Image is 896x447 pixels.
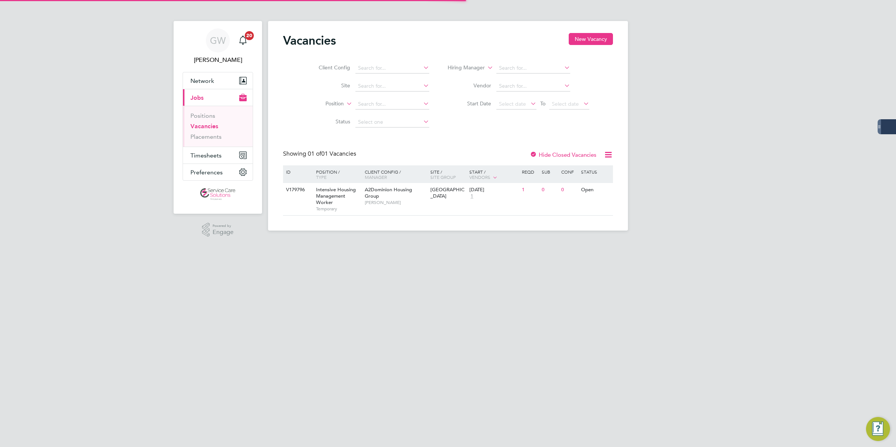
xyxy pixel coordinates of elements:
div: [DATE] [469,187,518,193]
span: [GEOGRAPHIC_DATA] [430,186,464,199]
span: 1 [469,193,474,199]
span: Vendors [469,174,490,180]
div: Status [579,165,612,178]
span: Preferences [190,169,223,176]
span: 20 [245,31,254,40]
div: Client Config / [363,165,429,183]
span: To [538,99,548,108]
button: Engage Resource Center [866,417,890,441]
label: Vendor [448,82,491,89]
div: Showing [283,150,358,158]
span: Jobs [190,94,204,101]
span: George Westhead [183,55,253,64]
div: Open [579,183,612,197]
button: Jobs [183,89,253,106]
button: Network [183,72,253,89]
label: Start Date [448,100,491,107]
span: Manager [365,174,387,180]
div: Site / [429,165,468,183]
a: 20 [235,28,250,52]
span: Select date [552,100,579,107]
a: Placements [190,133,222,140]
a: GW[PERSON_NAME] [183,28,253,64]
div: Position / [310,165,363,183]
span: Site Group [430,174,456,180]
a: Vacancies [190,123,218,130]
div: ID [284,165,310,178]
div: 0 [559,183,579,197]
a: Go to home page [183,188,253,200]
input: Search for... [355,99,429,109]
a: Powered byEngage [202,223,234,237]
span: 01 of [308,150,321,157]
div: Start / [467,165,520,184]
span: [PERSON_NAME] [365,199,427,205]
span: Timesheets [190,152,222,159]
input: Search for... [496,63,570,73]
label: Status [307,118,350,125]
h2: Vacancies [283,33,336,48]
span: Network [190,77,214,84]
span: Temporary [316,206,361,212]
button: Preferences [183,164,253,180]
input: Search for... [355,63,429,73]
div: Conf [559,165,579,178]
div: Sub [540,165,559,178]
a: Positions [190,112,215,119]
span: 01 Vacancies [308,150,356,157]
input: Search for... [496,81,570,91]
label: Position [301,100,344,108]
label: Client Config [307,64,350,71]
div: 1 [520,183,539,197]
span: Engage [213,229,234,235]
div: 0 [540,183,559,197]
span: Select date [499,100,526,107]
input: Search for... [355,81,429,91]
nav: Main navigation [174,21,262,214]
button: New Vacancy [569,33,613,45]
span: GW [210,36,226,45]
label: Hide Closed Vacancies [530,151,596,158]
img: servicecare-logo-retina.png [200,188,235,200]
label: Site [307,82,350,89]
span: Powered by [213,223,234,229]
div: Jobs [183,106,253,147]
div: V179796 [284,183,310,197]
label: Hiring Manager [442,64,485,72]
span: Intensive Housing Management Worker [316,186,356,205]
span: A2Dominion Housing Group [365,186,412,199]
div: Reqd [520,165,539,178]
input: Select one [355,117,429,127]
span: Type [316,174,327,180]
button: Timesheets [183,147,253,163]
